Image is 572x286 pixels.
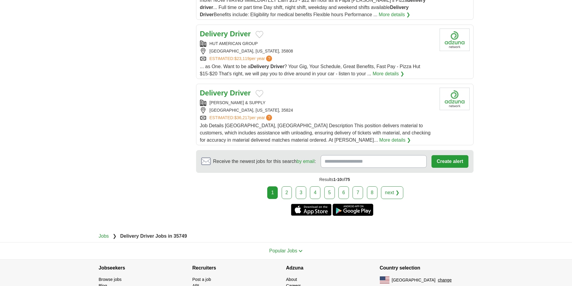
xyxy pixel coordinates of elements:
a: More details ❯ [373,70,404,77]
button: Add to favorite jobs [256,31,263,38]
strong: driver [200,5,213,10]
a: Get the Android app [333,204,373,216]
img: US flag [380,276,389,284]
span: ? [266,115,272,121]
a: 3 [296,186,306,199]
span: Receive the newest jobs for this search : [213,158,316,165]
strong: Delivery Driver Jobs in 35749 [120,233,187,239]
img: toggle icon [298,250,303,252]
a: next ❯ [381,186,403,199]
strong: Delivery [200,89,228,97]
div: [GEOGRAPHIC_DATA], [US_STATE], 35808 [200,48,435,54]
span: 1-10 [333,177,342,182]
img: Company logo [440,88,470,110]
span: ❯ [113,233,117,239]
strong: Driver [200,12,214,17]
div: Results of [196,173,474,186]
a: ESTIMATED:$23,119per year? [210,56,274,62]
a: 8 [367,186,377,199]
span: ... as One. Want to be a ? Your Gig, Your Schedule, Great Benefits, Fast Pay - Pizza Hut $15-$20 ... [200,64,420,76]
span: 75 [345,177,350,182]
div: HUT AMERICAN GROUP [200,41,435,47]
img: Company logo [440,29,470,51]
div: 1 [267,186,278,199]
strong: Delivery [390,5,409,10]
span: Popular Jobs [269,248,297,253]
h4: Country selection [380,260,474,276]
button: Create alert [431,155,468,168]
a: 2 [282,186,292,199]
span: $36,217 [234,115,250,120]
a: Delivery Driver [200,89,251,97]
a: Jobs [99,233,109,239]
span: [GEOGRAPHIC_DATA] [392,277,436,283]
a: 4 [310,186,320,199]
a: 7 [353,186,363,199]
strong: Driver [271,64,284,69]
a: 6 [338,186,349,199]
a: Get the iPhone app [291,204,331,216]
strong: Delivery [200,30,228,38]
div: [PERSON_NAME] & SUPPLY [200,100,435,106]
strong: Driver [230,30,251,38]
button: change [438,277,452,283]
a: More details ❯ [379,11,410,18]
div: [GEOGRAPHIC_DATA], [US_STATE], 35824 [200,107,435,113]
a: Browse jobs [99,277,122,282]
a: About [286,277,297,282]
span: $23,119 [234,56,250,61]
a: by email [297,159,315,164]
a: More details ❯ [379,137,411,144]
span: ? [266,56,272,62]
span: Job Details [GEOGRAPHIC_DATA], [GEOGRAPHIC_DATA] Description This position delivers material to c... [200,123,431,143]
a: Delivery Driver [200,30,251,38]
button: Add to favorite jobs [256,90,263,97]
strong: Driver [230,89,251,97]
a: ESTIMATED:$36,217per year? [210,115,274,121]
a: Post a job [192,277,211,282]
a: 5 [324,186,335,199]
strong: Delivery [250,64,269,69]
